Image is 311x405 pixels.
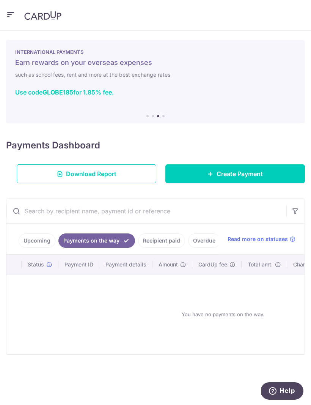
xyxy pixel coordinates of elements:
input: Search by recipient name, payment id or reference [6,199,286,223]
span: CardUp fee [198,261,227,268]
span: Create Payment [217,169,263,178]
img: CardUp [24,11,61,20]
a: Use codeGLOBE185for 1.85% fee. [15,88,114,96]
a: Read more on statuses [228,235,295,243]
p: INTERNATIONAL PAYMENTS [15,49,296,55]
span: Read more on statuses [228,235,288,243]
iframe: Opens a widget where you can find more information [261,382,303,401]
a: Payments on the way [58,233,135,248]
span: Total amt. [248,261,273,268]
a: Overdue [188,233,220,248]
a: Recipient paid [138,233,185,248]
h4: Payments Dashboard [6,139,100,152]
a: Upcoming [19,233,55,248]
b: GLOBE185 [42,88,73,96]
h5: Earn rewards on your overseas expenses [15,58,296,67]
span: Status [28,261,44,268]
th: Payment details [99,255,152,274]
th: Payment ID [58,255,99,274]
h6: such as school fees, rent and more at the best exchange rates [15,70,296,79]
a: Download Report [17,164,156,183]
a: Create Payment [165,164,305,183]
span: Download Report [66,169,116,178]
span: Amount [159,261,178,268]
